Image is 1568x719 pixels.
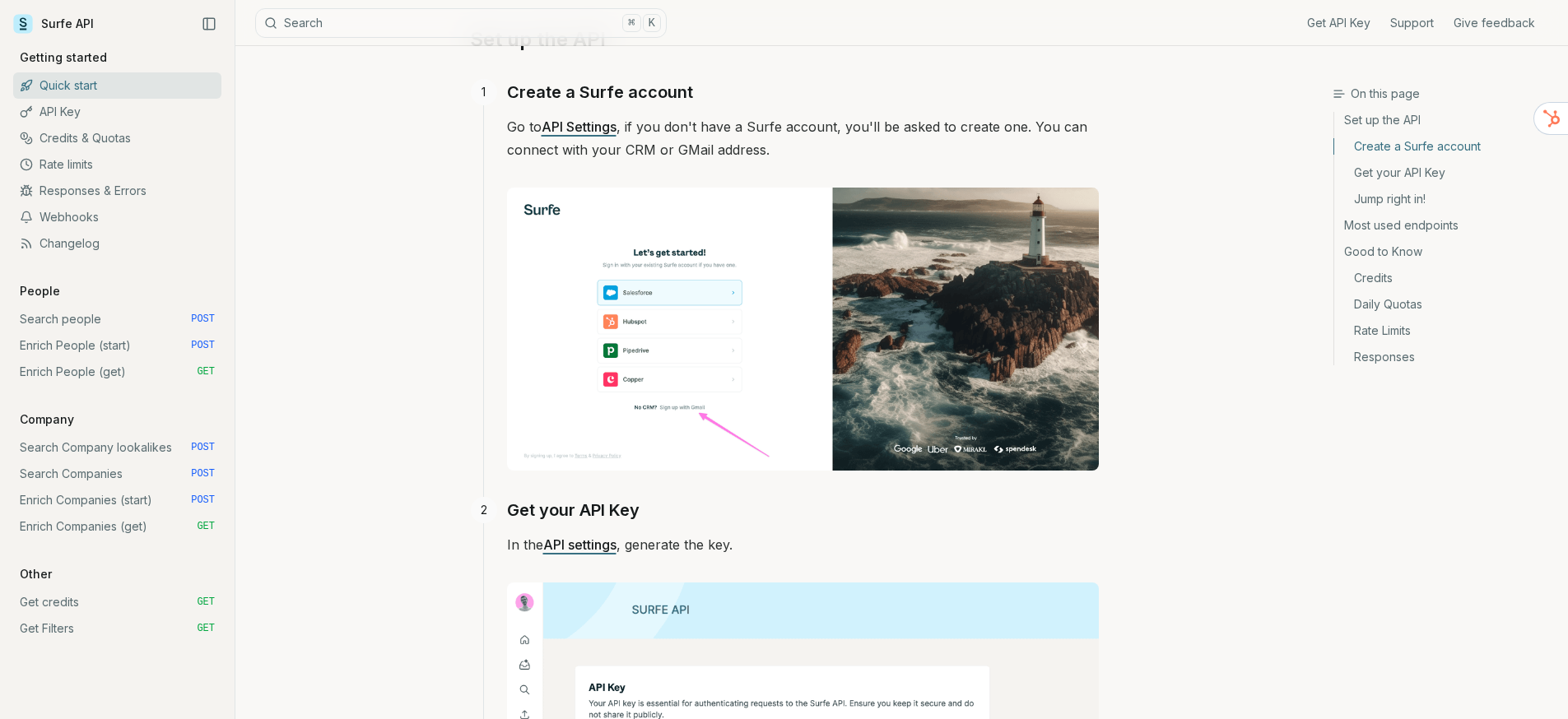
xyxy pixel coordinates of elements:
span: POST [191,441,215,454]
a: Search people POST [13,306,221,332]
a: Good to Know [1334,239,1555,265]
a: Support [1390,15,1434,31]
a: Create a Surfe account [1334,133,1555,160]
a: API settings [543,536,616,553]
button: Search⌘K [255,8,667,38]
a: Changelog [13,230,221,257]
span: POST [191,494,215,507]
a: Give feedback [1454,15,1535,31]
a: Search Company lookalikes POST [13,434,221,461]
a: Enrich People (get) GET [13,359,221,385]
a: Create a Surfe account [507,79,693,105]
a: API Settings [542,118,616,135]
h3: On this page [1333,86,1555,102]
a: Credits [1334,265,1555,291]
a: Webhooks [13,204,221,230]
span: GET [197,622,215,635]
span: POST [191,467,215,480]
a: Get your API Key [507,497,640,523]
button: Collapse Sidebar [197,12,221,36]
span: GET [197,365,215,378]
kbd: ⌘ [622,14,640,32]
a: Responses & Errors [13,178,221,204]
a: Get credits GET [13,589,221,615]
span: GET [197,596,215,609]
p: Getting started [13,49,114,66]
span: POST [191,313,215,326]
a: Quick start [13,72,221,99]
a: Set up the API [1334,112,1555,133]
span: POST [191,339,215,352]
a: Get API Key [1307,15,1370,31]
p: Other [13,566,58,582]
a: Enrich Companies (start) POST [13,487,221,513]
a: Surfe API [13,12,94,36]
a: Enrich Companies (get) GET [13,513,221,540]
a: Enrich People (start) POST [13,332,221,359]
span: GET [197,520,215,533]
a: Rate Limits [1334,318,1555,344]
a: Credits & Quotas [13,125,221,151]
a: Jump right in! [1334,186,1555,212]
a: Daily Quotas [1334,291,1555,318]
a: Most used endpoints [1334,212,1555,239]
a: Rate limits [13,151,221,178]
p: Company [13,411,81,428]
a: API Key [13,99,221,125]
p: People [13,283,67,299]
a: Search Companies POST [13,461,221,487]
a: Get your API Key [1334,160,1555,186]
p: Go to , if you don't have a Surfe account, you'll be asked to create one. You can connect with yo... [507,115,1099,161]
img: Image [507,188,1099,471]
a: Get Filters GET [13,615,221,642]
kbd: K [643,14,661,32]
a: Responses [1334,344,1555,365]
